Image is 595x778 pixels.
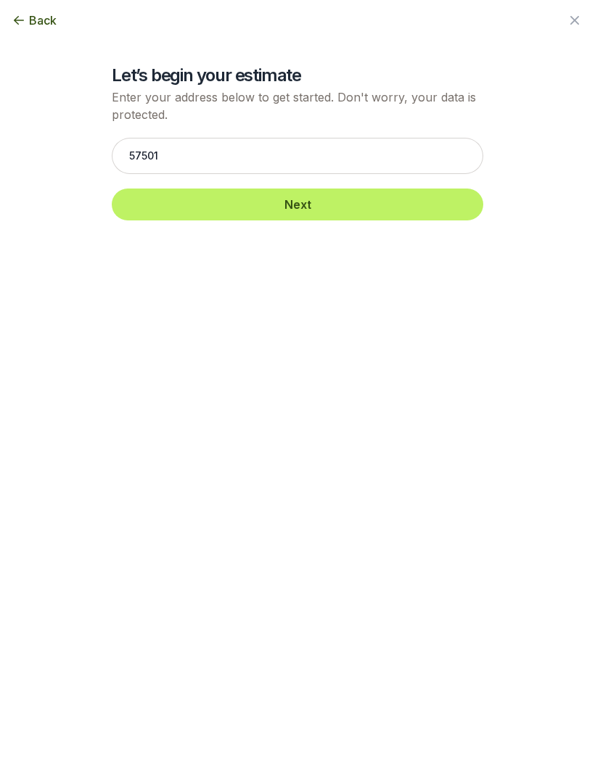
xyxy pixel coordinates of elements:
[112,189,483,220] button: Next
[112,138,483,174] input: Enter your address
[112,64,483,87] h2: Let’s begin your estimate
[29,12,57,29] span: Back
[112,88,483,123] p: Enter your address below to get started. Don't worry, your data is protected.
[12,12,57,29] button: Back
